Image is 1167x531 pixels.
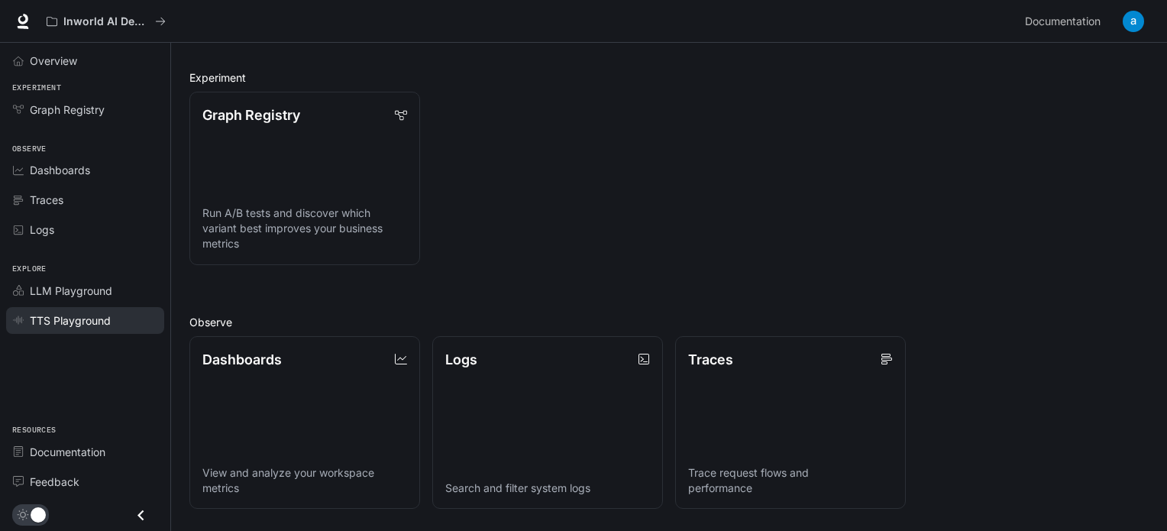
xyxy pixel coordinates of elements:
button: User avatar [1118,6,1149,37]
p: View and analyze your workspace metrics [202,465,407,496]
p: Inworld AI Demos [63,15,149,28]
span: Documentation [1025,12,1101,31]
p: Dashboards [202,349,282,370]
p: Graph Registry [202,105,300,125]
span: Overview [30,53,77,69]
a: Overview [6,47,164,74]
a: DashboardsView and analyze your workspace metrics [189,336,420,510]
a: Documentation [6,439,164,465]
a: TTS Playground [6,307,164,334]
span: Graph Registry [30,102,105,118]
p: Logs [445,349,477,370]
img: User avatar [1123,11,1144,32]
a: LogsSearch and filter system logs [432,336,663,510]
a: Graph RegistryRun A/B tests and discover which variant best improves your business metrics [189,92,420,265]
span: Dark mode toggle [31,506,46,523]
span: LLM Playground [30,283,112,299]
p: Run A/B tests and discover which variant best improves your business metrics [202,206,407,251]
a: Graph Registry [6,96,164,123]
span: Traces [30,192,63,208]
span: Feedback [30,474,79,490]
span: Dashboards [30,162,90,178]
h2: Observe [189,314,1149,330]
a: Documentation [1019,6,1112,37]
a: Logs [6,216,164,243]
span: Documentation [30,444,105,460]
h2: Experiment [189,70,1149,86]
span: TTS Playground [30,312,111,329]
a: Dashboards [6,157,164,183]
a: Feedback [6,468,164,495]
a: Traces [6,186,164,213]
button: Close drawer [124,500,158,531]
a: LLM Playground [6,277,164,304]
button: All workspaces [40,6,173,37]
p: Trace request flows and performance [688,465,893,496]
span: Logs [30,222,54,238]
p: Traces [688,349,733,370]
p: Search and filter system logs [445,481,650,496]
a: TracesTrace request flows and performance [675,336,906,510]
